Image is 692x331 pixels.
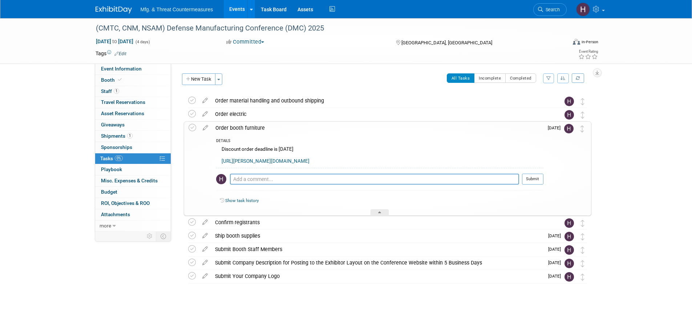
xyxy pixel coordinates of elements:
[474,73,506,83] button: Incomplete
[135,40,150,44] span: (4 days)
[101,189,117,195] span: Budget
[143,231,156,241] td: Personalize Event Tab Strip
[101,144,132,150] span: Sponsorships
[95,209,171,220] a: Attachments
[95,97,171,108] a: Travel Reservations
[114,51,126,56] a: Edit
[211,270,544,282] div: Submit Your Company Logo
[95,175,171,186] a: Misc. Expenses & Credits
[95,108,171,119] a: Asset Reservations
[199,273,211,279] a: edit
[548,125,564,130] span: [DATE]
[182,73,215,85] button: New Task
[216,145,543,167] div: Discount order deadline is [DATE]
[578,50,598,53] div: Event Rating
[573,39,580,45] img: Format-Inperson.png
[211,108,550,120] div: Order electric
[111,39,118,44] span: to
[216,174,226,184] img: Hillary Hawkins
[211,257,544,269] div: Submit Company Description for Posting to the Exhibitor Layout on the Conference Website within 5...
[548,247,564,252] span: [DATE]
[100,223,111,229] span: more
[505,73,536,83] button: Completed
[101,88,119,94] span: Staff
[580,125,584,132] i: Move task
[199,125,212,131] a: edit
[96,50,126,57] td: Tags
[222,158,309,164] a: [URL][PERSON_NAME][DOMAIN_NAME]
[564,97,574,106] img: Hillary Hawkins
[564,218,574,228] img: Hillary Hawkins
[581,260,584,267] i: Move task
[96,6,132,13] img: ExhibitDay
[95,164,171,175] a: Playbook
[127,133,133,138] span: 1
[522,174,543,185] button: Submit
[115,156,123,161] span: 0%
[581,112,584,118] i: Move task
[581,39,598,45] div: In-Person
[543,7,560,12] span: Search
[576,3,590,16] img: Hillary Hawkins
[199,97,211,104] a: edit
[548,233,564,238] span: [DATE]
[581,220,584,227] i: Move task
[141,7,213,12] span: Mfg. & Threat Countermeasures
[401,40,492,45] span: [GEOGRAPHIC_DATA], [GEOGRAPHIC_DATA]
[225,198,259,203] a: Show task history
[199,246,211,253] a: edit
[95,86,171,97] a: Staff1
[156,231,171,241] td: Toggle Event Tabs
[101,110,144,116] span: Asset Reservations
[211,230,544,242] div: Ship booth supplies
[114,88,119,94] span: 1
[95,131,171,142] a: Shipments1
[199,233,211,239] a: edit
[533,3,567,16] a: Search
[581,274,584,280] i: Move task
[564,124,574,133] img: Hillary Hawkins
[101,77,123,83] span: Booth
[564,110,574,120] img: Hillary Hawkins
[101,166,122,172] span: Playbook
[95,64,171,74] a: Event Information
[581,247,584,254] i: Move task
[95,198,171,209] a: ROI, Objectives & ROO
[95,142,171,153] a: Sponsorships
[211,94,550,107] div: Order material handling and outbound shipping
[548,274,564,279] span: [DATE]
[95,221,171,231] a: more
[95,75,171,86] a: Booth
[101,99,145,105] span: Travel Reservations
[100,156,123,161] span: Tasks
[581,98,584,105] i: Move task
[447,73,475,83] button: All Tasks
[524,38,599,49] div: Event Format
[101,200,150,206] span: ROI, Objectives & ROO
[101,133,133,139] span: Shipments
[212,122,543,134] div: Order booth furniture
[581,233,584,240] i: Move task
[199,219,211,226] a: edit
[224,38,267,46] button: Committed
[101,178,158,183] span: Misc. Expenses & Credits
[564,232,574,241] img: Hillary Hawkins
[95,153,171,164] a: Tasks0%
[564,259,574,268] img: Hillary Hawkins
[216,138,543,145] div: DETAILS
[199,111,211,117] a: edit
[211,243,544,255] div: Submit Booth Staff Members
[118,78,122,82] i: Booth reservation complete
[199,259,211,266] a: edit
[101,66,142,72] span: Event Information
[548,260,564,265] span: [DATE]
[93,22,556,35] div: (CMTC, CNM, NSAM) Defense Manufacturing Conference (DMC) 2025
[564,245,574,255] img: Hillary Hawkins
[572,73,584,83] a: Refresh
[211,216,550,229] div: Confirm registrants
[95,120,171,130] a: Giveaways
[101,211,130,217] span: Attachments
[101,122,125,128] span: Giveaways
[95,187,171,198] a: Budget
[96,38,134,45] span: [DATE] [DATE]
